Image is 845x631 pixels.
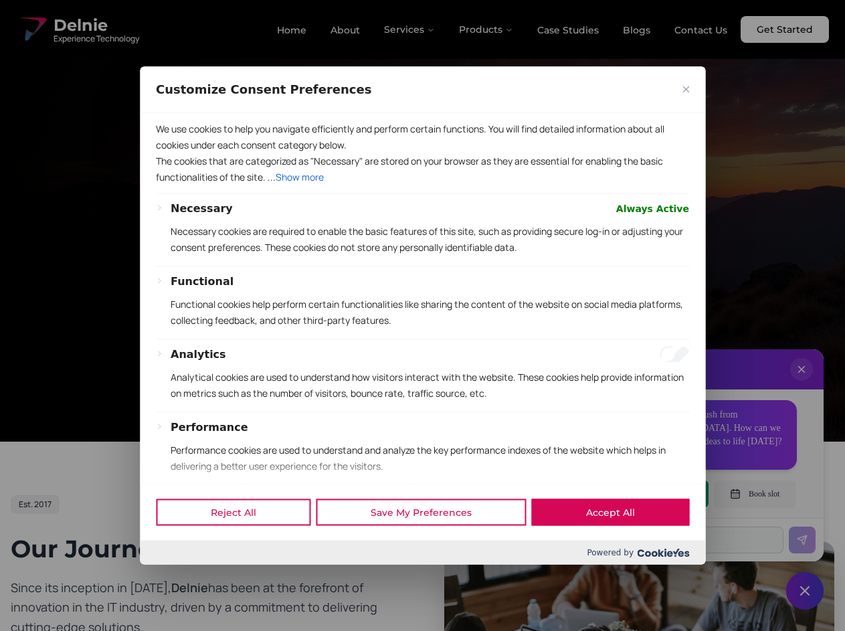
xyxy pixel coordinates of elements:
[637,548,689,557] img: Cookieyes logo
[171,296,689,328] p: Functional cookies help perform certain functionalities like sharing the content of the website o...
[156,120,689,153] p: We use cookies to help you navigate efficiently and perform certain functions. You will find deta...
[682,86,689,92] img: Close
[171,346,226,362] button: Analytics
[156,499,310,526] button: Reject All
[171,200,233,216] button: Necessary
[276,169,324,185] button: Show more
[171,442,689,474] p: Performance cookies are used to understand and analyze the key performance indexes of the website...
[171,419,248,435] button: Performance
[531,499,689,526] button: Accept All
[156,153,689,185] p: The cookies that are categorized as "Necessary" are stored on your browser as they are essential ...
[140,541,705,565] div: Powered by
[171,369,689,401] p: Analytical cookies are used to understand how visitors interact with the website. These cookies h...
[316,499,526,526] button: Save My Preferences
[156,81,371,97] span: Customize Consent Preferences
[171,223,689,255] p: Necessary cookies are required to enable the basic features of this site, such as providing secur...
[171,273,233,289] button: Functional
[616,200,689,216] span: Always Active
[660,346,689,362] input: Enable Analytics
